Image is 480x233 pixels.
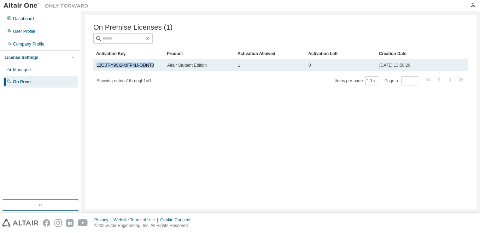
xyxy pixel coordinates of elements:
div: Company Profile [13,41,45,47]
div: Dashboard [13,16,34,22]
a: L2O3T-Y9SI2-MFPMJ-ODNT0 [96,63,154,68]
div: Privacy [94,217,113,223]
div: Managed [13,67,31,73]
div: Activation Key [96,48,161,59]
span: On Premise Licenses (1) [93,23,172,31]
div: Cookie Consent [160,217,194,223]
button: 10 [367,78,376,84]
div: On Prem [13,79,31,85]
span: Items per page [335,76,378,85]
span: Altair Student Edition [167,62,207,68]
img: facebook.svg [43,219,50,227]
img: youtube.svg [78,219,88,227]
span: 0 [309,62,311,68]
span: Showing entries 1 through 1 of 1 [96,78,152,83]
div: Activation Allowed [238,48,303,59]
span: Page n. [385,76,418,85]
div: Website Terms of Use [113,217,160,223]
img: Altair One [4,2,92,9]
img: linkedin.svg [66,219,74,227]
img: altair_logo.svg [2,219,39,227]
div: Activation Left [308,48,373,59]
div: Creation Date [379,48,437,59]
div: Product [167,48,232,59]
span: 1 [238,62,240,68]
img: instagram.svg [54,219,62,227]
p: © 2025 Altair Engineering, Inc. All Rights Reserved. [94,223,195,229]
span: [DATE] 13:58:29 [379,62,410,68]
div: User Profile [13,29,35,34]
div: License Settings [5,55,38,60]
